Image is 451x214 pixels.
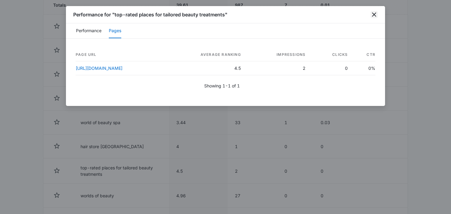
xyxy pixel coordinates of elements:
td: 2 [246,61,311,75]
div: Domain Overview [23,36,54,40]
img: website_grey.svg [10,16,15,21]
td: 4.5 [162,61,246,75]
th: CTR [353,48,375,61]
a: [URL][DOMAIN_NAME] [76,66,122,71]
td: 0 [310,61,353,75]
img: tab_domain_overview_orange.svg [16,35,21,40]
img: tab_keywords_by_traffic_grey.svg [60,35,65,40]
img: logo_orange.svg [10,10,15,15]
div: v 4.0.25 [17,10,30,15]
button: Performance [76,24,102,38]
div: Keywords by Traffic [67,36,102,40]
button: close [370,11,378,18]
th: Page URL [76,48,162,61]
th: Average Ranking [162,48,246,61]
th: Clicks [310,48,353,61]
th: Impressions [246,48,311,61]
button: Pages [109,24,121,38]
td: 0% [353,61,375,75]
p: Showing 1-1 of 1 [204,83,240,89]
div: Domain: [DOMAIN_NAME] [16,16,67,21]
h1: Performance for "top-rated places for tailored beauty treatments" [73,11,227,18]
